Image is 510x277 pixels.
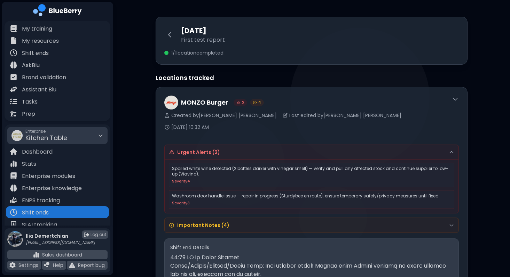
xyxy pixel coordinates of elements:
h4: Shift End Details [170,244,453,251]
img: file icon [10,74,17,81]
p: Stats [22,160,36,168]
span: Severity 3 [172,200,190,206]
p: AskBlu [22,61,40,70]
p: [EMAIL_ADDRESS][DOMAIN_NAME] [26,240,95,245]
img: file icon [10,86,17,93]
img: file icon [10,209,17,216]
img: logout [84,232,89,237]
p: Sales dashboard [42,252,82,258]
p: Washroom door handle issue — repair in progress (Sturdybee en route); ensure temporary safety/pri... [172,193,451,199]
p: Help [53,262,63,268]
span: 4 [258,100,261,105]
p: Settings [18,262,38,268]
img: file icon [9,262,16,268]
p: First test report [181,36,225,44]
span: Kitchen Table [25,133,67,142]
img: file icon [10,110,17,117]
p: Spoiled white wine detected (2 bottles darker with vinegar smell) — verify and pull any affected ... [172,166,451,177]
p: Tasks [22,98,38,106]
img: file icon [33,252,39,258]
span: Last edited by [PERSON_NAME] [PERSON_NAME] [289,112,401,119]
img: file icon [10,49,17,56]
p: Dashboard [22,148,53,156]
h1: [DATE] [181,25,206,36]
img: file icon [10,25,17,32]
p: My training [22,25,52,33]
img: company thumbnail [11,130,23,141]
p: Shift ends [22,49,49,57]
span: Log out [91,232,106,237]
img: file icon [10,160,17,167]
img: file icon [10,172,17,179]
img: file icon [10,62,17,68]
p: Report bug [78,262,105,268]
p: Assistant Blu [22,85,56,94]
p: My resources [22,37,59,45]
h4: Important Notes ( 4 ) [177,222,229,228]
span: [DATE] 10:32 AM [171,124,209,130]
img: file icon [10,185,17,192]
p: Enterprise knowledge [22,184,82,193]
img: company thumbnail [164,96,178,109]
span: Created by [PERSON_NAME] [PERSON_NAME] [171,112,277,119]
p: Ilia Demertchian [26,233,95,239]
p: Brand validation [22,73,66,82]
img: company logo [33,4,82,18]
img: file icon [10,37,17,44]
img: file icon [10,197,17,204]
img: file icon [44,262,50,268]
img: file icon [69,262,75,268]
h2: Locations tracked [156,73,468,83]
img: file icon [10,221,17,228]
p: SLAI tracking [22,221,57,229]
span: 2 [242,100,244,105]
span: Enterprise [25,129,67,134]
img: file icon [10,148,17,155]
img: profile photo [7,231,23,247]
p: Prep [22,110,35,118]
h4: Urgent Alerts ( 2 ) [177,149,220,155]
span: Severity 4 [172,178,190,184]
p: ENPS tracking [22,196,60,205]
p: Enterprise modules [22,172,75,180]
span: 1 / 1 location completed [171,50,223,56]
img: file icon [10,98,17,105]
p: Shift ends [22,209,49,217]
h3: MONZO Burger [181,98,228,107]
